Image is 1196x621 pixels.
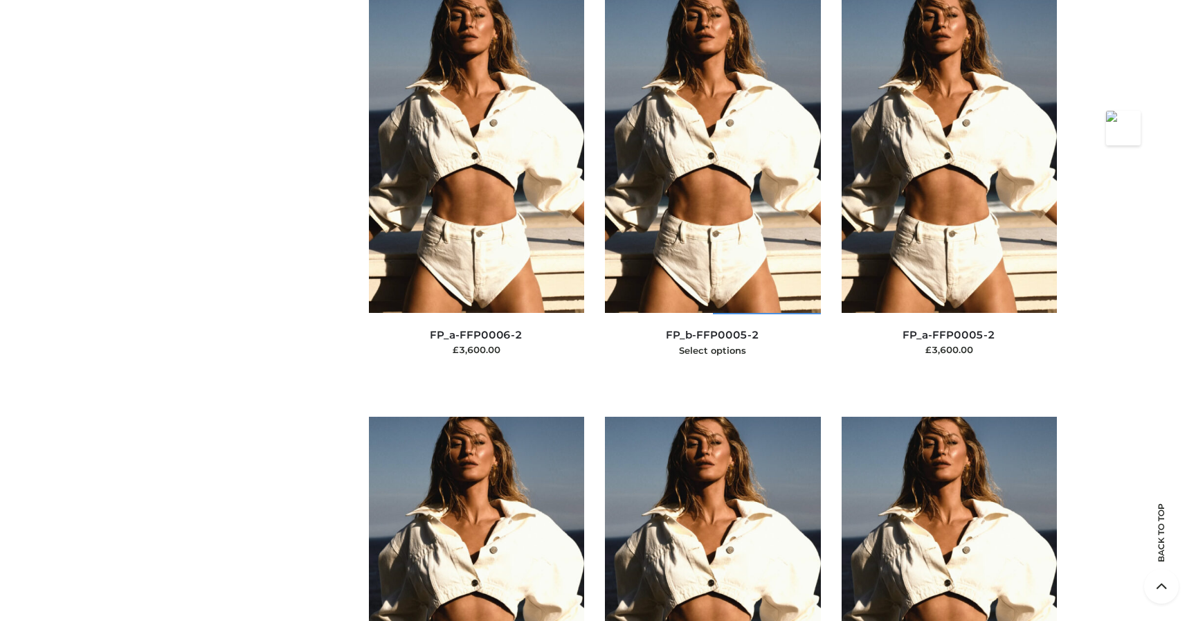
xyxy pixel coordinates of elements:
[925,344,973,355] bdi: 3,600.00
[453,344,459,355] span: £
[903,328,995,341] a: FP_a-FFP0005-2
[453,344,500,355] bdi: 3,600.00
[925,344,932,355] span: £
[666,328,759,341] a: FP_b-FFP0005-2
[1144,528,1179,562] span: Back to top
[679,345,746,356] a: Select options
[430,328,523,341] a: FP_a-FFP0006-2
